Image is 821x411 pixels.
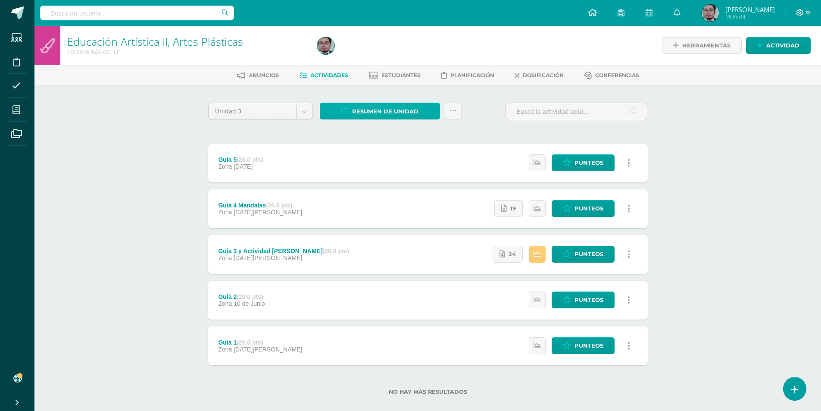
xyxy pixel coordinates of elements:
span: [DATE][PERSON_NAME] [234,254,302,261]
a: Resumen de unidad [320,103,440,119]
a: Actividades [300,69,348,82]
input: Busca un usuario... [40,6,234,20]
span: Zona [218,254,232,261]
span: Dosificación [523,72,564,78]
div: Tercero Básico 'D' [67,47,307,56]
a: Anuncios [237,69,279,82]
img: c79a8ee83a32926c67f9bb364e6b58c4.png [317,37,334,54]
a: Unidad 3 [209,103,312,119]
div: Guia 3 y Actividad [PERSON_NAME] [218,248,349,254]
div: Guia 4 Mandalas [218,202,302,209]
span: 10 de Junio [234,300,265,307]
a: Herramientas [662,37,742,54]
span: Punteos [574,155,603,171]
a: Actividad [746,37,811,54]
strong: (20.0 pts) [237,339,263,346]
div: Guia 2 [218,293,265,300]
img: c79a8ee83a32926c67f9bb364e6b58c4.png [702,4,719,22]
a: 19 [494,200,523,217]
a: Punteos [552,200,615,217]
span: Herramientas [682,38,730,53]
span: Actividades [310,72,348,78]
span: 24 [509,246,516,262]
span: Conferencias [595,72,639,78]
span: Planificación [450,72,494,78]
a: Educación Artística II, Artes Plásticas [67,34,243,49]
span: [DATE][PERSON_NAME] [234,346,302,353]
span: Resumen de unidad [352,104,418,119]
strong: (20.0 pts) [323,248,349,254]
a: Punteos [552,154,615,171]
input: Busca la actividad aquí... [506,103,647,120]
a: Conferencias [584,69,639,82]
div: Guia 5 [218,156,263,163]
span: Unidad 3 [215,103,290,119]
a: Planificación [441,69,494,82]
h1: Educación Artística II, Artes Plásticas [67,35,307,47]
span: Mi Perfil [725,13,775,20]
span: Punteos [574,292,603,308]
a: Punteos [552,337,615,354]
label: No hay más resultados [208,389,648,395]
span: [PERSON_NAME] [725,5,775,14]
span: Punteos [574,338,603,354]
a: 24 [493,246,523,263]
span: [DATE] [234,163,253,170]
span: Zona [218,163,232,170]
span: Zona [218,300,232,307]
span: Zona [218,209,232,216]
a: Dosificación [515,69,564,82]
span: Anuncios [249,72,279,78]
span: Punteos [574,201,603,216]
span: Punteos [574,246,603,262]
a: Estudiantes [369,69,421,82]
span: Actividad [766,38,799,53]
span: 19 [510,201,516,216]
strong: (20.0 pts) [237,156,263,163]
a: Punteos [552,292,615,308]
span: [DATE][PERSON_NAME] [234,209,302,216]
span: Zona [218,346,232,353]
span: Estudiantes [381,72,421,78]
strong: (20.0 pts) [266,202,292,209]
a: Punteos [552,246,615,263]
strong: (20.0 pts) [237,293,263,300]
div: Guia 1 [218,339,302,346]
